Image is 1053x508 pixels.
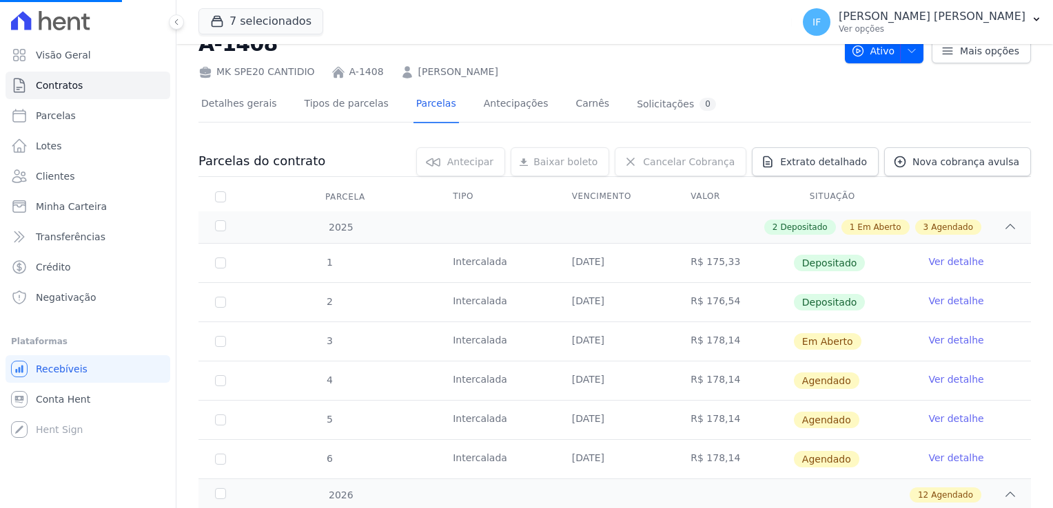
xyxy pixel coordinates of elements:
[481,87,551,123] a: Antecipações
[932,39,1031,63] a: Mais opções
[839,10,1025,23] p: [PERSON_NAME] [PERSON_NAME]
[436,283,555,321] td: Intercalada
[555,361,675,400] td: [DATE]
[6,102,170,129] a: Parcelas
[11,333,165,350] div: Plataformas
[928,333,983,347] a: Ver detalhe
[850,221,855,233] span: 1
[793,182,912,211] th: Situação
[436,440,555,478] td: Intercalada
[780,155,867,169] span: Extrato detalhado
[215,336,226,347] input: default
[928,372,983,386] a: Ver detalhe
[792,3,1053,41] button: IF [PERSON_NAME] [PERSON_NAME] Ver opções
[36,109,76,123] span: Parcelas
[857,221,901,233] span: Em Aberto
[674,440,793,478] td: R$ 178,14
[845,39,924,63] button: Ativo
[325,374,333,385] span: 4
[36,200,107,213] span: Minha Carteira
[436,401,555,439] td: Intercalada
[6,41,170,69] a: Visão Geral
[794,372,859,389] span: Agendado
[6,72,170,99] a: Contratos
[36,78,83,92] span: Contratos
[674,322,793,361] td: R$ 178,14
[6,355,170,383] a: Recebíveis
[555,322,675,361] td: [DATE]
[555,401,675,439] td: [DATE]
[794,451,859,467] span: Agendado
[6,385,170,413] a: Conta Hent
[418,65,498,79] a: [PERSON_NAME]
[918,489,928,501] span: 12
[923,221,929,233] span: 3
[325,453,333,464] span: 6
[674,182,793,211] th: Valor
[960,44,1019,58] span: Mais opções
[6,223,170,251] a: Transferências
[413,87,459,123] a: Parcelas
[928,294,983,308] a: Ver detalhe
[436,361,555,400] td: Intercalada
[36,260,71,274] span: Crédito
[931,221,973,233] span: Agendado
[198,153,325,169] h3: Parcelas do contrato
[36,48,91,62] span: Visão Geral
[325,257,333,268] span: 1
[215,414,226,425] input: default
[36,290,96,304] span: Negativação
[884,147,1031,176] a: Nova cobrança avulsa
[773,221,778,233] span: 2
[6,132,170,160] a: Lotes
[931,489,973,501] span: Agendado
[325,296,333,307] span: 2
[436,244,555,282] td: Intercalada
[6,162,170,190] a: Clientes
[36,139,62,153] span: Lotes
[215,375,226,386] input: default
[198,65,315,79] div: MK SPE20 CANTIDIO
[555,440,675,478] td: [DATE]
[752,147,879,176] a: Extrato detalhado
[36,362,88,376] span: Recebíveis
[634,87,719,123] a: Solicitações0
[851,39,895,63] span: Ativo
[36,169,74,183] span: Clientes
[436,182,555,211] th: Tipo
[674,361,793,400] td: R$ 178,14
[794,294,866,310] span: Depositado
[555,244,675,282] td: [DATE]
[325,414,333,425] span: 5
[302,87,391,123] a: Tipos de parcelas
[215,454,226,465] input: default
[6,284,170,311] a: Negativação
[674,401,793,439] td: R$ 178,14
[674,283,793,321] td: R$ 176,54
[812,17,821,27] span: IF
[36,230,105,244] span: Transferências
[674,244,793,282] td: R$ 175,33
[928,412,983,425] a: Ver detalhe
[928,255,983,268] a: Ver detalhe
[349,65,384,79] a: A-1408
[699,98,716,111] div: 0
[325,335,333,346] span: 3
[215,257,226,268] input: Só é possível selecionar pagamentos em aberto
[573,87,612,123] a: Carnês
[794,333,861,350] span: Em Aberto
[555,283,675,321] td: [DATE]
[215,297,226,308] input: Só é possível selecionar pagamentos em aberto
[6,193,170,220] a: Minha Carteira
[36,392,90,406] span: Conta Hent
[637,98,716,111] div: Solicitações
[794,255,866,271] span: Depositado
[912,155,1019,169] span: Nova cobrança avulsa
[928,451,983,465] a: Ver detalhe
[555,182,675,211] th: Vencimento
[309,183,382,211] div: Parcela
[6,253,170,281] a: Crédito
[794,412,859,428] span: Agendado
[839,23,1025,34] p: Ver opções
[198,87,280,123] a: Detalhes gerais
